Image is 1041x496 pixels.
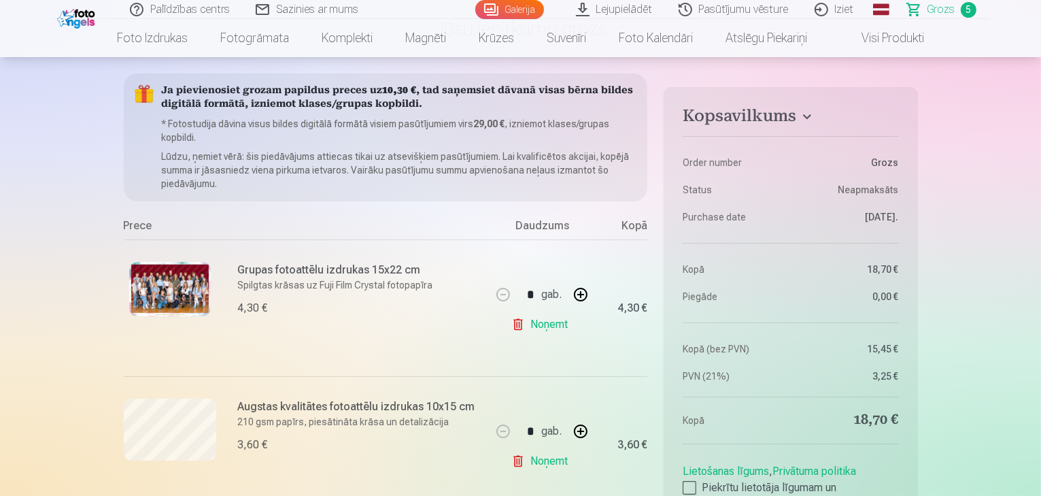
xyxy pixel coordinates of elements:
p: * Fotostudija dāvina visus bildes digitālā formātā visiem pasūtījumiem virs , izniemot klases/gru... [162,117,637,144]
a: Krūzes [462,19,530,57]
dd: Grozs [798,156,899,169]
dd: 18,70 € [798,411,899,430]
a: Visi produkti [823,19,940,57]
dt: Kopā [683,263,784,276]
dt: Kopā (bez PVN) [683,342,784,356]
div: Prece [124,218,492,239]
a: Lietošanas līgums [683,465,769,478]
b: 10,30 € [383,86,417,96]
div: Daudzums [491,218,593,239]
dd: 18,70 € [798,263,899,276]
a: Fotogrāmata [204,19,305,57]
p: 210 gsm papīrs, piesātināta krāsa un detalizācija [238,415,483,429]
dt: Kopā [683,411,784,430]
span: Grozs [927,1,955,18]
span: Neapmaksāts [838,183,899,197]
a: Komplekti [305,19,389,57]
p: Lūdzu, ņemiet vērā: šis piedāvājums attiecas tikai uz atsevišķiem pasūtījumiem. Lai kvalificētos ... [162,150,637,191]
dt: Piegāde [683,290,784,303]
a: Atslēgu piekariņi [709,19,823,57]
dd: 0,00 € [798,290,899,303]
dd: 3,25 € [798,369,899,383]
span: 5 [961,2,976,18]
dd: 15,45 € [798,342,899,356]
img: /fa1 [57,5,99,29]
a: Privātuma politika [772,465,856,478]
h6: Grupas fotoattēlu izdrukas 15x22 cm [238,262,483,278]
div: 3,60 € [238,437,268,453]
div: 4,30 € [238,300,268,316]
dt: PVN (21%) [683,369,784,383]
a: Noņemt [511,311,573,338]
dd: [DATE]. [798,210,899,224]
dt: Order number [683,156,784,169]
a: Foto izdrukas [101,19,204,57]
button: Kopsavilkums [683,106,898,131]
div: gab. [541,415,562,448]
a: Suvenīri [530,19,602,57]
p: Spilgtas krāsas uz Fuji Film Crystal fotopapīra [238,278,483,292]
dt: Purchase date [683,210,784,224]
div: 3,60 € [617,441,647,449]
a: Noņemt [511,448,573,475]
dt: Status [683,183,784,197]
div: Kopā [593,218,647,239]
div: gab. [541,278,562,311]
b: 29,00 € [474,118,505,129]
div: 4,30 € [617,304,647,312]
h6: Augstas kvalitātes fotoattēlu izdrukas 10x15 cm [238,399,483,415]
h5: Ja pievienosiet grozam papildus preces uz , tad saņemsiet dāvanā visas bērna bildes digitālā form... [162,84,637,112]
a: Foto kalendāri [602,19,709,57]
a: Magnēti [389,19,462,57]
